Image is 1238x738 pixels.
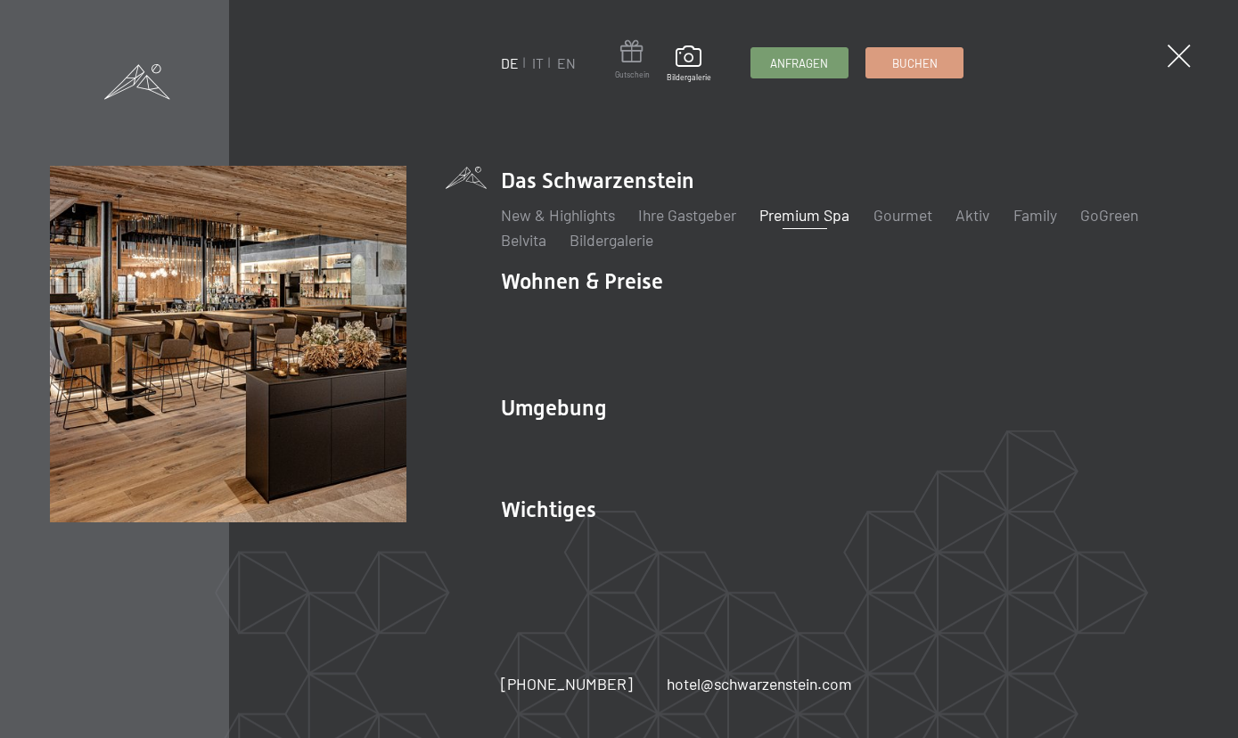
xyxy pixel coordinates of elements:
[501,674,633,693] span: [PHONE_NUMBER]
[770,55,828,71] span: Anfragen
[751,48,848,78] a: Anfragen
[955,205,989,225] a: Aktiv
[501,230,546,250] a: Belvita
[866,48,963,78] a: Buchen
[501,205,615,225] a: New & Highlights
[667,673,852,695] a: hotel@schwarzenstein.com
[557,54,576,71] a: EN
[667,45,711,83] a: Bildergalerie
[501,54,519,71] a: DE
[892,55,938,71] span: Buchen
[570,230,653,250] a: Bildergalerie
[667,72,711,83] span: Bildergalerie
[1080,205,1138,225] a: GoGreen
[873,205,932,225] a: Gourmet
[615,70,650,80] span: Gutschein
[638,205,736,225] a: Ihre Gastgeber
[1013,205,1057,225] a: Family
[759,205,849,225] a: Premium Spa
[501,673,633,695] a: [PHONE_NUMBER]
[615,40,650,80] a: Gutschein
[532,54,544,71] a: IT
